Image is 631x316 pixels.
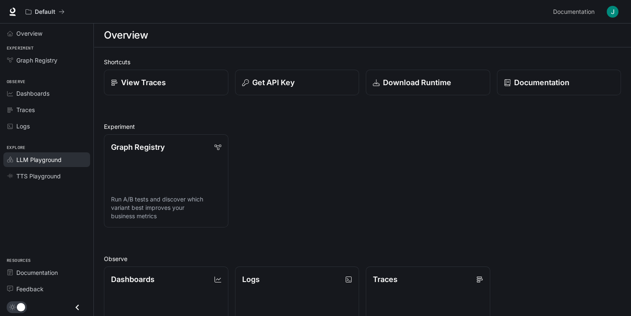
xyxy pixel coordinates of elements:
h2: Shortcuts [104,57,621,66]
span: Traces [16,105,35,114]
a: Documentation [3,265,90,280]
p: Traces [373,274,398,285]
p: Download Runtime [383,77,451,88]
span: Logs [16,122,30,131]
img: User avatar [607,6,618,18]
p: Default [35,8,55,16]
span: Dark mode toggle [17,302,25,311]
h2: Experiment [104,122,621,131]
a: Download Runtime [366,70,490,95]
a: Documentation [497,70,621,95]
a: Graph RegistryRun A/B tests and discover which variant best improves your business metrics [104,134,228,227]
h1: Overview [104,27,148,44]
p: View Traces [121,77,166,88]
span: TTS Playground [16,172,61,180]
span: Documentation [553,7,595,17]
p: Graph Registry [111,141,165,153]
button: All workspaces [22,3,68,20]
button: Get API Key [235,70,359,95]
p: Documentation [514,77,569,88]
button: User avatar [604,3,621,20]
a: Traces [3,102,90,117]
span: Feedback [16,285,44,293]
span: LLM Playground [16,155,62,164]
h2: Observe [104,254,621,263]
p: Logs [242,274,260,285]
a: Overview [3,26,90,41]
a: LLM Playground [3,152,90,167]
a: Logs [3,119,90,133]
span: Documentation [16,268,58,277]
a: View Traces [104,70,228,95]
a: Feedback [3,282,90,296]
span: Dashboards [16,89,49,98]
p: Run A/B tests and discover which variant best improves your business metrics [111,195,221,220]
a: Graph Registry [3,53,90,68]
a: TTS Playground [3,169,90,183]
p: Dashboards [111,274,155,285]
span: Overview [16,29,42,38]
a: Dashboards [3,86,90,101]
p: Get API Key [252,77,295,88]
button: Close drawer [68,299,87,316]
span: Graph Registry [16,56,57,65]
a: Documentation [550,3,601,20]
